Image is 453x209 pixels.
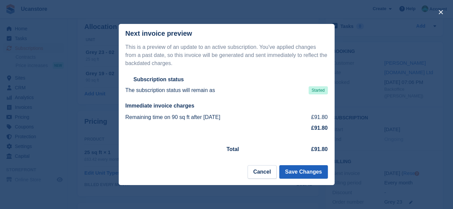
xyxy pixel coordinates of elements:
strong: £91.80 [311,146,328,152]
h2: Subscription status [134,76,184,83]
p: Next invoice preview [125,30,192,37]
button: Save Changes [279,165,328,179]
td: £91.80 [298,112,328,123]
p: This is a preview of an update to an active subscription. You've applied changes from a past date... [125,43,328,67]
p: The subscription status will remain as [125,86,215,94]
span: Started [309,86,328,94]
button: Cancel [248,165,277,179]
strong: Total [227,146,239,152]
strong: £91.80 [311,125,328,131]
h2: Immediate invoice charges [125,102,328,109]
td: Remaining time on 90 sq ft after [DATE] [125,112,298,123]
button: close [435,7,446,18]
